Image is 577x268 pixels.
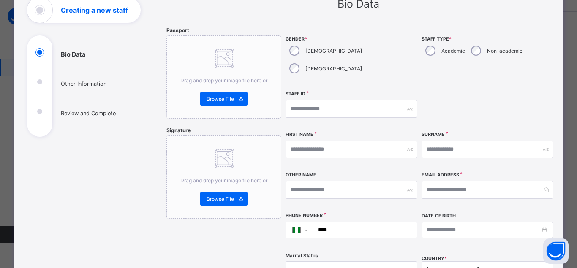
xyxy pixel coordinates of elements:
label: [DEMOGRAPHIC_DATA] [305,48,362,54]
div: Drag and drop your image file here orBrowse File [166,35,281,119]
span: Staff Type [422,36,553,42]
div: Drag and drop your image file here orBrowse File [166,135,281,219]
span: Browse File [207,196,234,202]
h1: Creating a new staff [61,7,128,14]
label: Non-academic [487,48,523,54]
label: Phone Number [286,213,323,218]
label: Email Address [422,172,459,178]
span: Passport [166,27,189,33]
span: Browse File [207,96,234,102]
label: [DEMOGRAPHIC_DATA] [305,65,362,72]
span: Drag and drop your image file here or [180,177,267,184]
label: Date of Birth [422,213,456,219]
label: Staff ID [286,91,305,97]
label: First Name [286,132,313,137]
span: Marital Status [286,253,318,259]
label: Other Name [286,172,316,178]
label: Surname [422,132,445,137]
label: Academic [441,48,465,54]
span: Drag and drop your image file here or [180,77,267,84]
button: Open asap [543,238,569,264]
span: Gender [286,36,417,42]
span: COUNTRY [422,256,447,261]
span: Signature [166,127,191,133]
